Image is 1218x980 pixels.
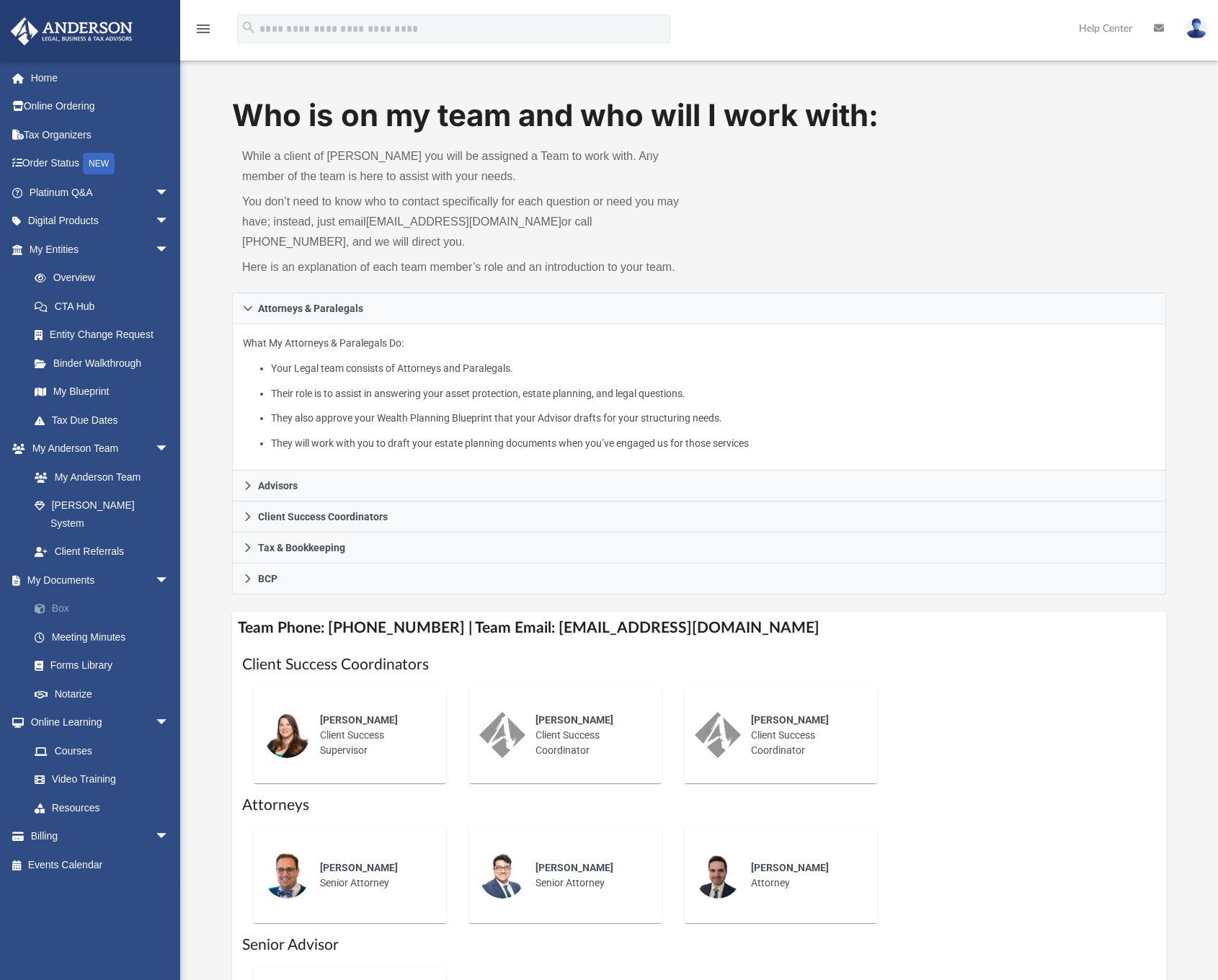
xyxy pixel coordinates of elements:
[20,292,191,321] a: CTA Hub
[155,178,184,208] span: arrow_drop_down
[751,714,829,726] span: [PERSON_NAME]
[155,435,184,464] span: arrow_drop_down
[20,491,184,538] a: [PERSON_NAME] System
[264,712,310,758] img: thumbnail
[10,120,191,149] a: Tax Organizers
[1186,18,1207,39] img: User Pic
[320,714,398,726] span: [PERSON_NAME]
[258,481,298,491] span: Advisors
[20,736,184,765] a: Courses
[10,207,191,236] a: Digital Productsarrow_drop_down
[155,207,184,236] span: arrow_drop_down
[242,192,689,252] p: You don’t need to know who to contact specifically for each question or need you may have; instea...
[10,566,191,594] a: My Documentsarrow_drop_down
[271,435,1155,453] li: They will work with you to draft your estate planning documents when you’ve engaged us for those ...
[155,708,184,738] span: arrow_drop_down
[20,378,184,406] a: My Blueprint
[10,822,191,851] a: Billingarrow_drop_down
[20,406,191,435] a: Tax Due Dates
[741,703,867,768] div: Client Success Coordinator
[20,651,184,680] a: Forms Library
[320,862,398,873] span: [PERSON_NAME]
[242,146,689,187] p: While a client of [PERSON_NAME] you will be assigned a Team to work with. Any member of the team ...
[535,862,613,873] span: [PERSON_NAME]
[525,703,652,768] div: Client Success Coordinator
[20,463,177,491] a: My Anderson Team
[83,153,115,174] div: NEW
[264,852,310,899] img: thumbnail
[271,385,1155,403] li: Their role is to assist in answering your asset protection, estate planning, and legal questions.
[195,20,212,37] i: menu
[535,714,613,726] span: [PERSON_NAME]
[20,538,184,566] a: Client Referrals
[10,235,191,264] a: My Entitiesarrow_drop_down
[366,215,561,228] a: [EMAIL_ADDRESS][DOMAIN_NAME]
[242,654,1156,675] h1: Client Success Coordinators
[479,712,525,758] img: thumbnail
[241,19,257,35] i: search
[310,703,436,768] div: Client Success Supervisor
[195,27,212,37] a: menu
[10,435,184,463] a: My Anderson Teamarrow_drop_down
[232,533,1166,563] a: Tax & Bookkeeping
[10,149,191,179] a: Order StatusNEW
[10,708,184,737] a: Online Learningarrow_drop_down
[232,612,1166,644] h4: Team Phone: [PHONE_NUMBER] | Team Email: [EMAIL_ADDRESS][DOMAIN_NAME]
[232,324,1166,471] div: Attorneys & Paralegals
[741,850,867,901] div: Attorney
[20,765,177,794] a: Video Training
[10,850,191,879] a: Events Calendar
[20,321,191,349] a: Entity Change Request
[155,235,184,264] span: arrow_drop_down
[258,303,363,313] span: Attorneys & Paralegals
[20,264,191,293] a: Overview
[271,360,1155,378] li: Your Legal team consists of Attorneys and Paralegals.
[6,17,137,45] img: Anderson Advisors Platinum Portal
[310,850,436,901] div: Senior Attorney
[243,334,1155,452] p: What My Attorneys & Paralegals Do:
[479,852,525,899] img: thumbnail
[695,852,741,899] img: thumbnail
[242,795,1156,816] h1: Attorneys
[20,793,184,822] a: Resources
[258,543,345,553] span: Tax & Bookkeeping
[232,563,1166,594] a: BCP
[10,178,191,207] a: Platinum Q&Aarrow_drop_down
[10,92,191,121] a: Online Ordering
[20,594,191,623] a: Box
[271,409,1155,427] li: They also approve your Wealth Planning Blueprint that your Advisor drafts for your structuring ne...
[232,502,1166,533] a: Client Success Coordinators
[751,862,829,873] span: [PERSON_NAME]
[20,349,191,378] a: Binder Walkthrough
[232,471,1166,502] a: Advisors
[20,680,191,708] a: Notarize
[155,822,184,852] span: arrow_drop_down
[10,63,191,92] a: Home
[232,293,1166,324] a: Attorneys & Paralegals
[525,850,652,901] div: Senior Attorney
[232,94,1166,137] h1: Who is on my team and who will I work with:
[242,257,689,277] p: Here is an explanation of each team member’s role and an introduction to your team.
[258,574,277,584] span: BCP
[242,935,1156,955] h1: Senior Advisor
[155,566,184,595] span: arrow_drop_down
[695,712,741,758] img: thumbnail
[258,512,388,522] span: Client Success Coordinators
[20,623,191,651] a: Meeting Minutes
